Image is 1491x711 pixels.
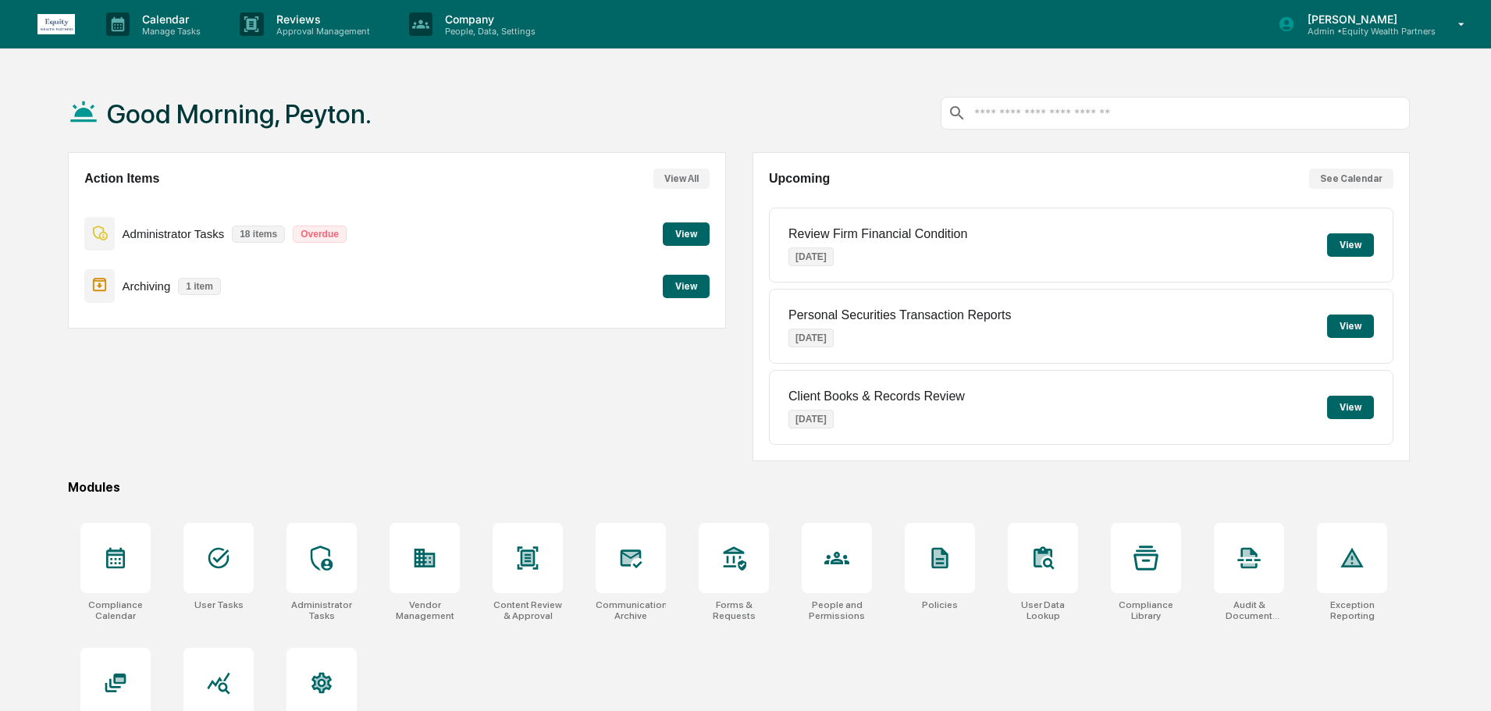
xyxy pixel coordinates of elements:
img: logo [37,14,75,34]
p: Administrator Tasks [123,227,225,240]
button: View [1327,233,1374,257]
div: User Data Lookup [1008,599,1078,621]
div: Compliance Calendar [80,599,151,621]
p: [PERSON_NAME] [1295,12,1436,26]
button: View [663,275,710,298]
p: Admin • Equity Wealth Partners [1295,26,1436,37]
p: Overdue [293,226,347,243]
p: [DATE] [788,329,834,347]
p: Reviews [264,12,378,26]
h1: Good Morning, Peyton. [107,98,372,130]
iframe: Open customer support [1441,659,1483,702]
button: View [663,222,710,246]
div: Compliance Library [1111,599,1181,621]
div: People and Permissions [802,599,872,621]
p: 18 items [232,226,285,243]
p: Personal Securities Transaction Reports [788,308,1011,322]
p: Client Books & Records Review [788,389,965,403]
p: Company [432,12,543,26]
div: Administrator Tasks [286,599,357,621]
div: Communications Archive [596,599,666,621]
p: Review Firm Financial Condition [788,227,967,241]
p: Calendar [130,12,208,26]
p: Manage Tasks [130,26,208,37]
div: Modules [68,480,1410,495]
p: 1 item [178,278,221,295]
div: Vendor Management [390,599,460,621]
div: Exception Reporting [1317,599,1387,621]
button: See Calendar [1309,169,1393,189]
button: View All [653,169,710,189]
p: Archiving [123,279,171,293]
h2: Action Items [84,172,159,186]
a: View [663,226,710,240]
p: [DATE] [788,247,834,266]
div: Policies [922,599,958,610]
div: Content Review & Approval [493,599,563,621]
h2: Upcoming [769,172,830,186]
div: Audit & Document Logs [1214,599,1284,621]
div: User Tasks [194,599,244,610]
p: Approval Management [264,26,378,37]
a: View [663,278,710,293]
button: View [1327,396,1374,419]
p: [DATE] [788,410,834,428]
div: Forms & Requests [699,599,769,621]
button: View [1327,315,1374,338]
p: People, Data, Settings [432,26,543,37]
